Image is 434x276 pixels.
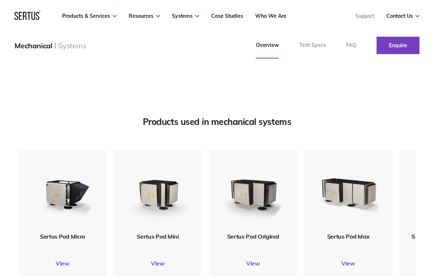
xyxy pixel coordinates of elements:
[304,260,392,267] a: View
[336,32,366,58] a: FAQ
[137,232,178,240] span: Sertus Pod Mini
[209,260,297,267] a: View
[114,260,202,267] a: View
[58,41,87,50] div: Systems
[62,13,117,19] a: Products & Services
[15,41,52,50] div: Mechanical
[386,13,419,19] a: Contact Us
[355,13,374,19] a: Support
[327,232,370,240] span: Sertus Pod Max
[289,32,336,58] a: Tech Specs
[255,13,286,19] a: Who We Are
[129,13,160,19] a: Resources
[227,232,279,240] span: Sertus Pod Original
[211,13,243,19] a: Case Studies
[19,116,415,127] div: Products used in mechanical systems
[19,260,107,267] a: View
[172,13,199,19] a: Systems
[40,232,85,240] span: Sertus Pod Micro
[377,37,419,54] a: Enquire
